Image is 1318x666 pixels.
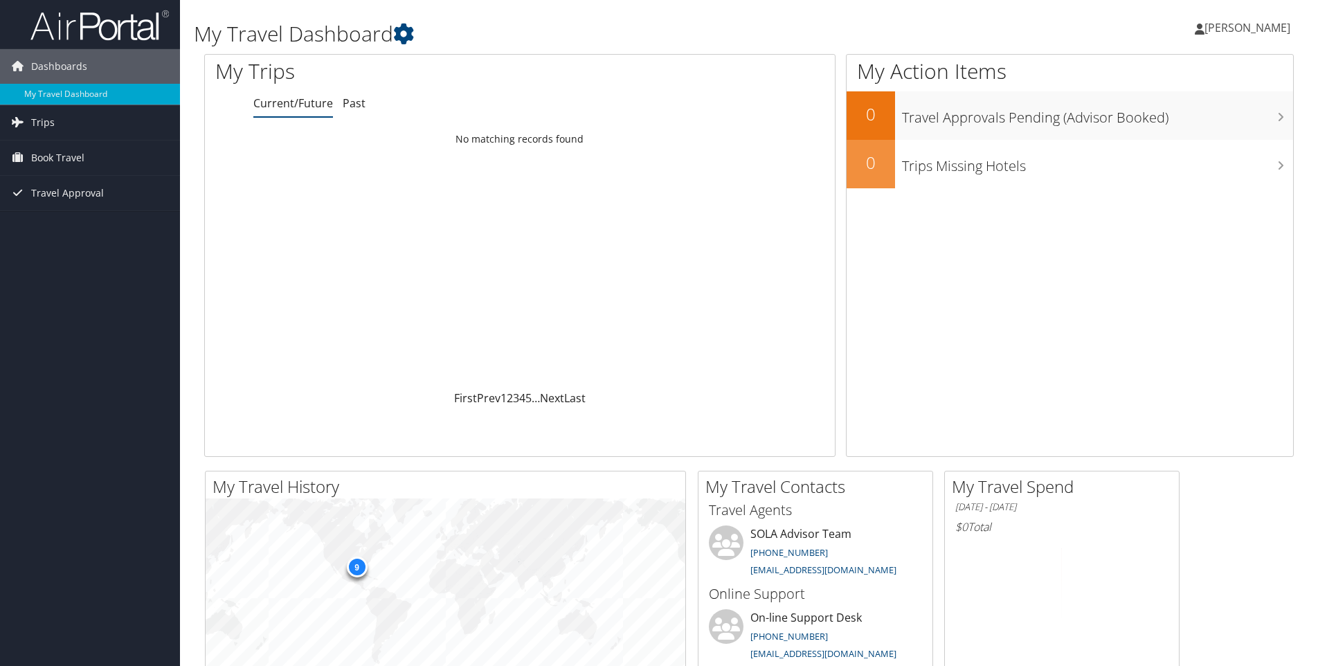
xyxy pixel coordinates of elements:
img: airportal-logo.png [30,9,169,42]
a: [EMAIL_ADDRESS][DOMAIN_NAME] [750,647,896,660]
h1: My Trips [215,57,562,86]
h2: 0 [847,102,895,126]
li: On-line Support Desk [702,609,929,666]
h2: My Travel Spend [952,475,1179,498]
a: 5 [525,390,532,406]
span: [PERSON_NAME] [1204,20,1290,35]
h6: Total [955,519,1168,534]
h3: Travel Agents [709,501,922,520]
span: … [532,390,540,406]
a: 4 [519,390,525,406]
a: Next [540,390,564,406]
h6: [DATE] - [DATE] [955,501,1168,514]
a: [PHONE_NUMBER] [750,546,828,559]
a: [EMAIL_ADDRESS][DOMAIN_NAME] [750,564,896,576]
h3: Online Support [709,584,922,604]
h2: My Travel History [213,475,685,498]
a: 3 [513,390,519,406]
td: No matching records found [205,127,835,152]
span: Book Travel [31,141,84,175]
div: 9 [346,557,367,577]
a: 2 [507,390,513,406]
a: Current/Future [253,96,333,111]
h3: Trips Missing Hotels [902,150,1293,176]
h2: 0 [847,151,895,174]
a: 1 [500,390,507,406]
h3: Travel Approvals Pending (Advisor Booked) [902,101,1293,127]
li: SOLA Advisor Team [702,525,929,582]
h2: My Travel Contacts [705,475,932,498]
a: [PERSON_NAME] [1195,7,1304,48]
a: [PHONE_NUMBER] [750,630,828,642]
a: First [454,390,477,406]
a: Last [564,390,586,406]
a: 0Travel Approvals Pending (Advisor Booked) [847,91,1293,140]
span: $0 [955,519,968,534]
span: Trips [31,105,55,140]
span: Dashboards [31,49,87,84]
span: Travel Approval [31,176,104,210]
h1: My Travel Dashboard [194,19,934,48]
a: Past [343,96,365,111]
a: Prev [477,390,500,406]
a: 0Trips Missing Hotels [847,140,1293,188]
h1: My Action Items [847,57,1293,86]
